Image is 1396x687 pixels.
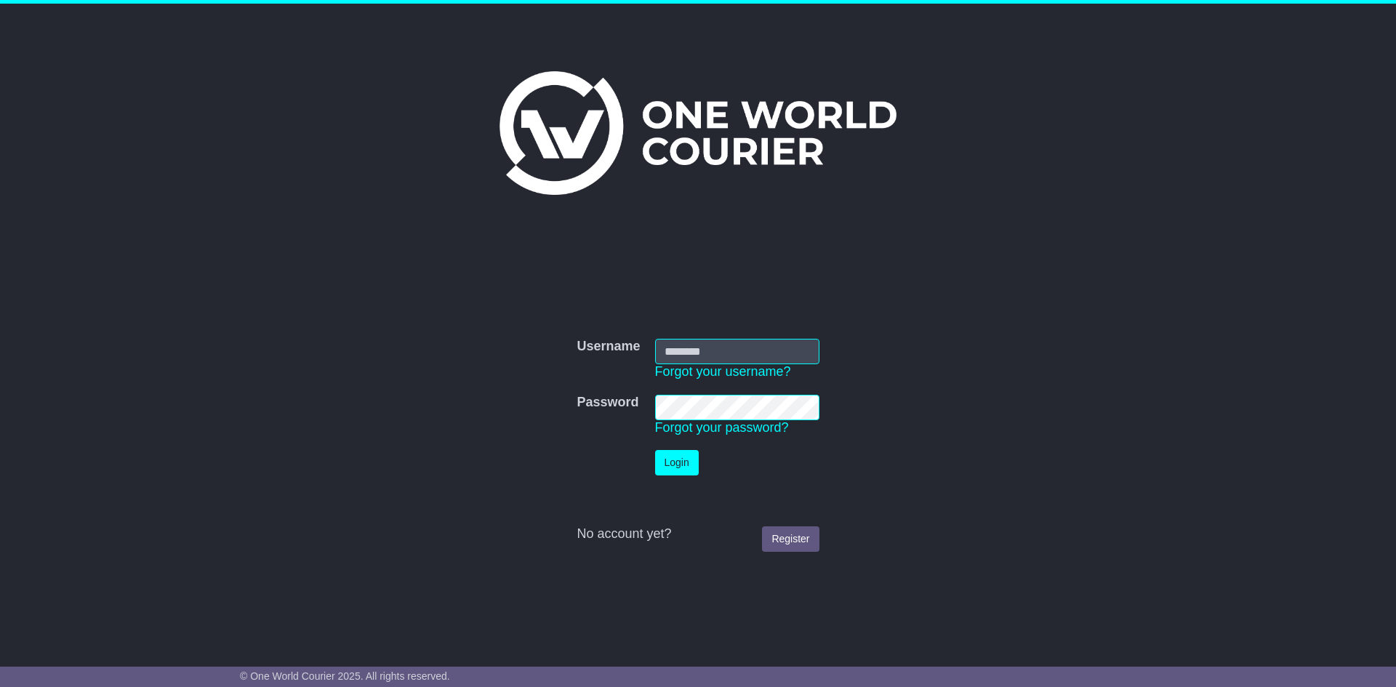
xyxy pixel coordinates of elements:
img: One World [500,71,896,195]
div: No account yet? [577,526,819,542]
a: Register [762,526,819,552]
span: © One World Courier 2025. All rights reserved. [240,670,450,682]
button: Login [655,450,699,475]
a: Forgot your username? [655,364,791,379]
label: Password [577,395,638,411]
a: Forgot your password? [655,420,789,435]
label: Username [577,339,640,355]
